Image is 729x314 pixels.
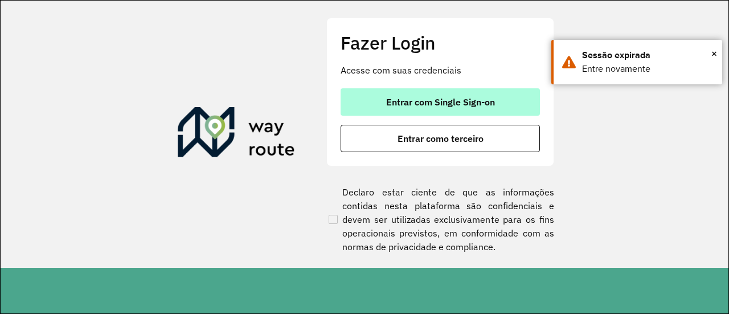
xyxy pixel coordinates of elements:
[386,97,495,107] span: Entrar com Single Sign-on
[178,107,295,162] img: Roteirizador AmbevTech
[582,62,714,76] div: Entre novamente
[711,45,717,62] span: ×
[398,134,484,143] span: Entrar como terceiro
[341,32,540,54] h2: Fazer Login
[326,185,554,254] label: Declaro estar ciente de que as informações contidas nesta plataforma são confidenciais e devem se...
[341,125,540,152] button: button
[341,63,540,77] p: Acesse com suas credenciais
[582,48,714,62] div: Sessão expirada
[341,88,540,116] button: button
[711,45,717,62] button: Close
